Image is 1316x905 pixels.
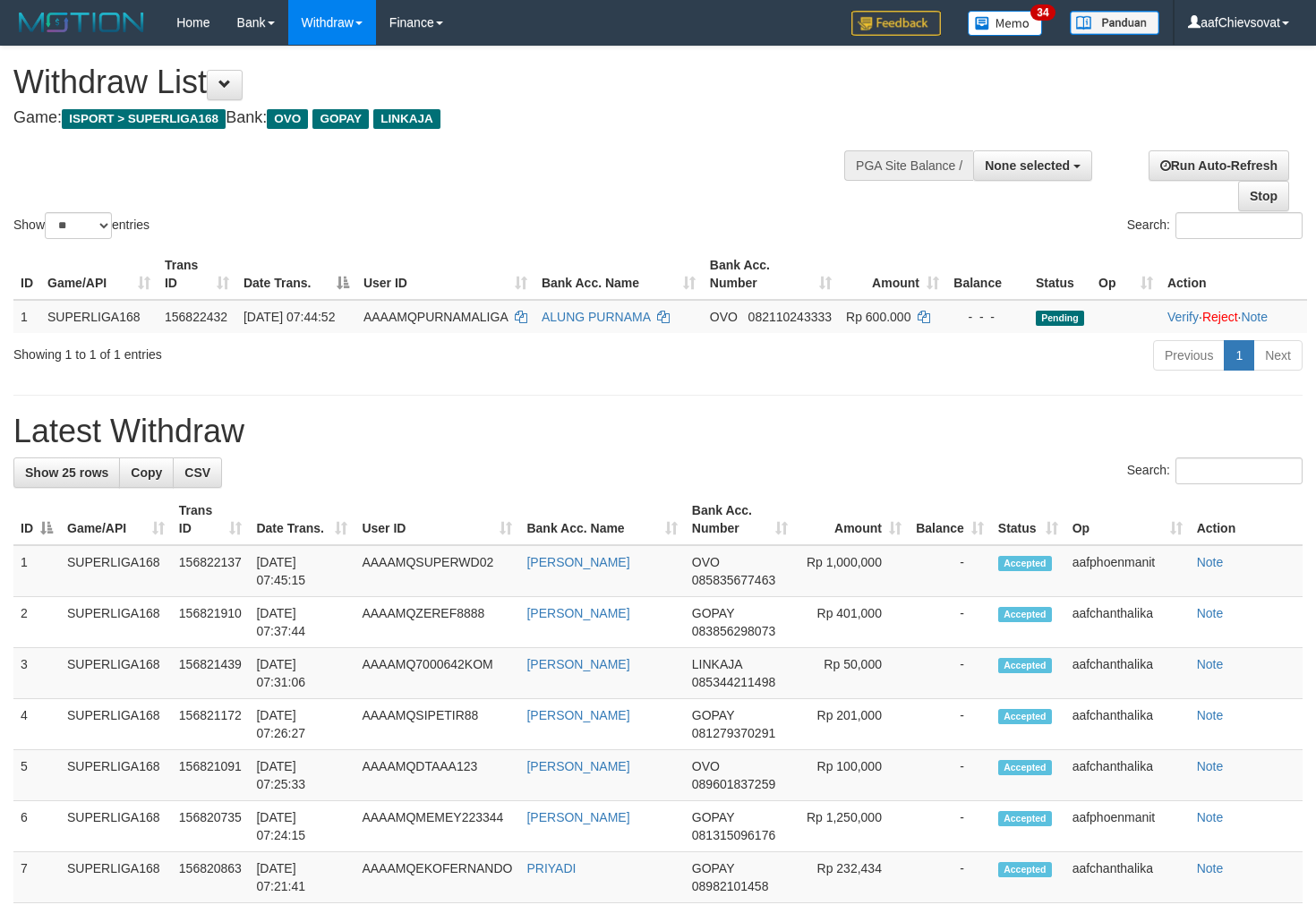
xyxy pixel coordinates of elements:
[13,699,60,750] td: 4
[692,726,775,740] span: Copy 081279370291 to clipboard
[953,308,1021,326] div: - - -
[25,465,108,480] span: Show 25 rows
[355,699,519,750] td: AAAAMQSIPETIR88
[795,750,909,801] td: Rp 100,000
[1065,648,1190,699] td: aafchanthalika
[526,861,576,875] a: PRIYADI
[1065,750,1190,801] td: aafchanthalika
[249,852,355,903] td: [DATE] 07:21:41
[692,861,734,875] span: GOPAY
[13,494,60,545] th: ID: activate to sort column descending
[40,249,158,300] th: Game/API: activate to sort column ascending
[249,648,355,699] td: [DATE] 07:31:06
[119,457,174,488] a: Copy
[1197,861,1224,875] a: Note
[13,64,859,100] h1: Withdraw List
[249,545,355,597] td: [DATE] 07:45:15
[60,801,172,852] td: SUPERLIGA168
[526,555,629,569] a: [PERSON_NAME]
[60,648,172,699] td: SUPERLIGA168
[62,109,226,129] span: ISPORT > SUPERLIGA168
[968,11,1043,36] img: Button%20Memo.svg
[13,9,150,36] img: MOTION_logo.png
[998,760,1052,775] span: Accepted
[60,597,172,648] td: SUPERLIGA168
[267,109,308,129] span: OVO
[991,494,1065,545] th: Status: activate to sort column ascending
[795,597,909,648] td: Rp 401,000
[1029,249,1091,300] th: Status
[165,310,227,324] span: 156822432
[526,759,629,773] a: [PERSON_NAME]
[356,249,534,300] th: User ID: activate to sort column ascending
[1197,810,1224,824] a: Note
[355,648,519,699] td: AAAAMQ7000642KOM
[13,750,60,801] td: 5
[249,597,355,648] td: [DATE] 07:37:44
[172,494,250,545] th: Trans ID: activate to sort column ascending
[172,597,250,648] td: 156821910
[1175,457,1303,484] input: Search:
[1197,708,1224,722] a: Note
[909,852,991,903] td: -
[909,494,991,545] th: Balance: activate to sort column ascending
[13,249,40,300] th: ID
[909,699,991,750] td: -
[526,606,629,620] a: [PERSON_NAME]
[526,657,629,671] a: [PERSON_NAME]
[249,750,355,801] td: [DATE] 07:25:33
[1175,212,1303,239] input: Search:
[692,708,734,722] span: GOPAY
[1197,657,1224,671] a: Note
[1065,545,1190,597] td: aafphoenmanit
[692,879,769,893] span: Copy 08982101458 to clipboard
[355,750,519,801] td: AAAAMQDTAAA123
[244,310,335,324] span: [DATE] 07:44:52
[692,657,742,671] span: LINKAJA
[1091,249,1160,300] th: Op: activate to sort column ascending
[692,624,775,638] span: Copy 083856298073 to clipboard
[1167,310,1199,324] a: Verify
[1190,494,1303,545] th: Action
[1065,494,1190,545] th: Op: activate to sort column ascending
[1241,310,1268,324] a: Note
[1065,699,1190,750] td: aafchanthalika
[13,545,60,597] td: 1
[60,699,172,750] td: SUPERLIGA168
[748,310,832,324] span: Copy 082110243333 to clipboard
[355,545,519,597] td: AAAAMQSUPERWD02
[909,750,991,801] td: -
[1127,212,1303,239] label: Search:
[40,300,158,333] td: SUPERLIGA168
[795,699,909,750] td: Rp 201,000
[1197,606,1224,620] a: Note
[1224,340,1254,371] a: 1
[692,759,720,773] span: OVO
[1153,340,1225,371] a: Previous
[998,709,1052,724] span: Accepted
[1065,597,1190,648] td: aafchanthalika
[172,801,250,852] td: 156820735
[839,249,946,300] th: Amount: activate to sort column ascending
[998,658,1052,673] span: Accepted
[795,801,909,852] td: Rp 1,250,000
[534,249,703,300] th: Bank Acc. Name: activate to sort column ascending
[1065,801,1190,852] td: aafphoenmanit
[355,494,519,545] th: User ID: activate to sort column ascending
[846,310,910,324] span: Rp 600.000
[998,811,1052,826] span: Accepted
[13,852,60,903] td: 7
[526,810,629,824] a: [PERSON_NAME]
[355,801,519,852] td: AAAAMQMEMEY223344
[692,828,775,842] span: Copy 081315096176 to clipboard
[1238,181,1289,211] a: Stop
[172,545,250,597] td: 156822137
[13,457,120,488] a: Show 25 rows
[998,607,1052,622] span: Accepted
[1065,852,1190,903] td: aafchanthalika
[703,249,839,300] th: Bank Acc. Number: activate to sort column ascending
[692,675,775,689] span: Copy 085344211498 to clipboard
[946,249,1029,300] th: Balance
[998,862,1052,877] span: Accepted
[692,555,720,569] span: OVO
